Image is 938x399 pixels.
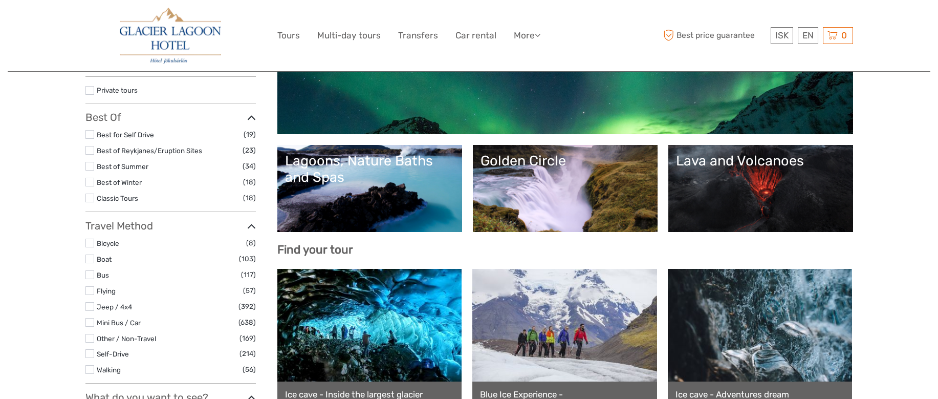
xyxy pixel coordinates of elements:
[97,319,141,327] a: Mini Bus / Car
[775,30,789,40] span: ISK
[277,28,300,43] a: Tours
[97,194,138,202] a: Classic Tours
[285,55,845,127] a: Northern Lights in [GEOGRAPHIC_DATA]
[97,255,112,263] a: Boat
[243,160,256,172] span: (34)
[97,287,116,295] a: Flying
[317,28,381,43] a: Multi-day tours
[241,269,256,281] span: (117)
[676,153,845,224] a: Lava and Volcanoes
[285,153,454,186] div: Lagoons, Nature Baths and Spas
[239,348,256,360] span: (214)
[840,30,848,40] span: 0
[244,129,256,140] span: (19)
[481,153,650,169] div: Golden Circle
[97,334,156,343] a: Other / Non-Travel
[238,317,256,328] span: (638)
[97,146,202,155] a: Best of Reykjanes/Eruption Sites
[97,271,109,279] a: Bus
[243,192,256,204] span: (18)
[455,28,496,43] a: Car rental
[243,144,256,156] span: (23)
[97,86,138,94] a: Private tours
[97,303,132,311] a: Jeep / 4x4
[120,8,221,64] img: 2790-86ba44ba-e5e5-4a53-8ab7-28051417b7bc_logo_big.jpg
[277,243,353,257] b: Find your tour
[243,364,256,375] span: (56)
[238,301,256,312] span: (392)
[676,153,845,169] div: Lava and Volcanoes
[514,28,540,43] a: More
[285,153,454,224] a: Lagoons, Nature Baths and Spas
[246,237,256,249] span: (8)
[97,239,119,247] a: Bicycle
[85,220,256,232] h3: Travel Method
[798,27,818,44] div: EN
[97,178,142,186] a: Best of Winter
[97,131,154,139] a: Best for Self Drive
[239,332,256,344] span: (169)
[97,162,148,171] a: Best of Summer
[398,28,438,43] a: Transfers
[481,153,650,224] a: Golden Circle
[243,176,256,188] span: (18)
[97,350,129,358] a: Self-Drive
[239,253,256,265] span: (103)
[243,285,256,297] span: (57)
[85,111,256,123] h3: Best Of
[97,366,121,374] a: Walking
[661,27,768,44] span: Best price guarantee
